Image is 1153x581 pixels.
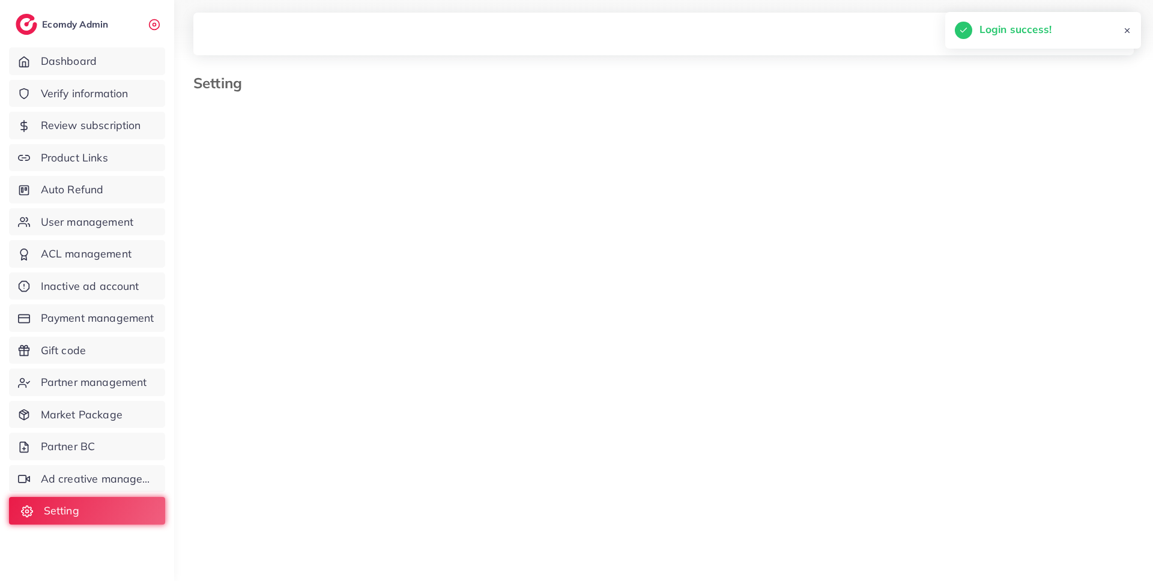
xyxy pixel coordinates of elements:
[41,439,95,454] span: Partner BC
[9,47,165,75] a: Dashboard
[9,433,165,460] a: Partner BC
[41,343,86,358] span: Gift code
[9,240,165,268] a: ACL management
[9,497,165,525] a: Setting
[41,214,133,230] span: User management
[41,407,123,423] span: Market Package
[979,22,1052,37] h5: Login success!
[16,14,111,35] a: logoEcomdy Admin
[44,503,79,519] span: Setting
[9,176,165,203] a: Auto Refund
[9,144,165,172] a: Product Links
[41,310,154,326] span: Payment management
[41,86,129,101] span: Verify information
[9,112,165,139] a: Review subscription
[9,304,165,332] a: Payment management
[9,369,165,396] a: Partner management
[41,246,132,262] span: ACL management
[16,14,37,35] img: logo
[41,53,97,69] span: Dashboard
[9,208,165,236] a: User management
[9,272,165,300] a: Inactive ad account
[9,401,165,429] a: Market Package
[9,80,165,107] a: Verify information
[193,74,252,92] h3: Setting
[41,375,147,390] span: Partner management
[41,150,108,166] span: Product Links
[41,278,139,294] span: Inactive ad account
[41,471,156,487] span: Ad creative management
[41,118,141,133] span: Review subscription
[9,465,165,493] a: Ad creative management
[41,182,104,197] span: Auto Refund
[42,19,111,30] h2: Ecomdy Admin
[9,337,165,364] a: Gift code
